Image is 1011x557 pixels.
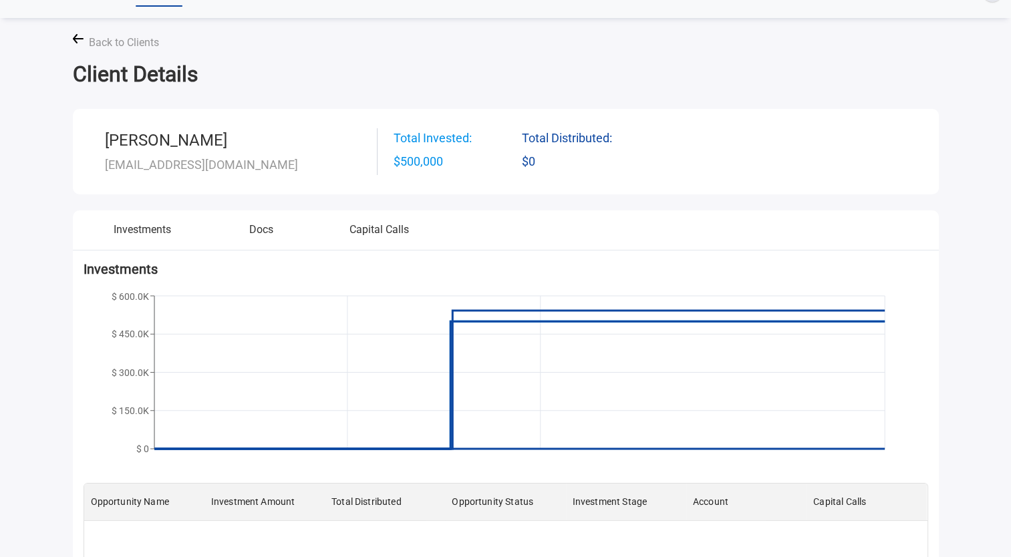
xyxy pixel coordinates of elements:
tspan: $ 600.0K [112,291,149,302]
h2: Client Details [73,61,939,87]
div: Opportunity Status [445,483,565,520]
span: Total Distributed: [522,129,650,150]
div: Total Distributed [325,483,445,520]
tspan: $ 450.0K [112,329,149,339]
div: Investment Amount [204,483,325,520]
button: Investments [84,221,202,248]
div: Capital Calls [813,483,866,520]
div: Investment Stage [566,483,686,520]
div: Investment Stage [573,483,647,520]
div: Opportunity Status [452,483,533,520]
div: Investment Amount [211,483,295,520]
span: [EMAIL_ADDRESS][DOMAIN_NAME] [105,158,298,172]
div: Capital Calls [807,483,927,520]
tspan: $ 150.0K [112,405,149,415]
span: Back to Clients [89,34,159,51]
span: $500,000 [394,152,522,171]
tspan: $ 300.0K [112,367,149,377]
div: Opportunity Name [91,483,169,520]
tspan: $ 0 [136,443,149,454]
button: Docs [202,221,320,248]
div: Total Distributed [331,483,402,520]
div: Opportunity Name [84,483,204,520]
span: $0 [522,152,650,174]
span: Total Invested: [394,129,522,148]
div: Account [686,483,807,520]
h5: Investments [84,261,928,277]
span: [PERSON_NAME] [105,131,227,150]
button: Capital Calls [320,221,438,248]
div: Account [693,483,728,520]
